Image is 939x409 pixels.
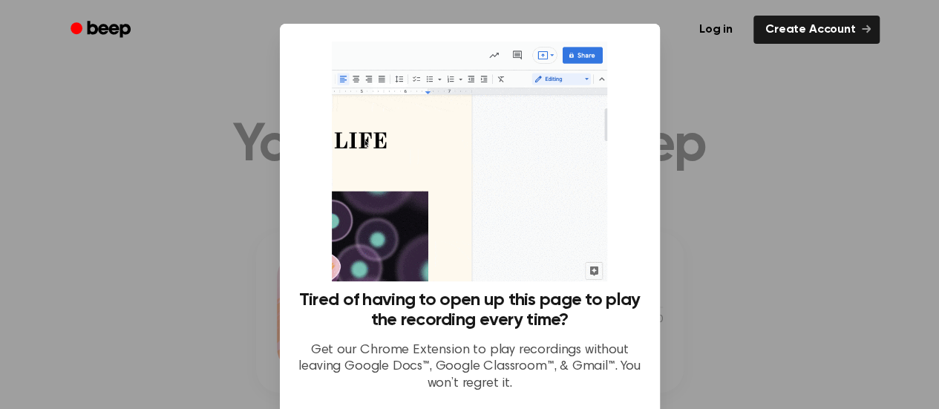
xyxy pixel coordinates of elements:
a: Log in [687,16,745,44]
a: Beep [60,16,144,45]
p: Get our Chrome Extension to play recordings without leaving Google Docs™, Google Classroom™, & Gm... [298,342,642,393]
img: Beep extension in action [332,42,607,281]
h3: Tired of having to open up this page to play the recording every time? [298,290,642,330]
a: Create Account [753,16,880,44]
